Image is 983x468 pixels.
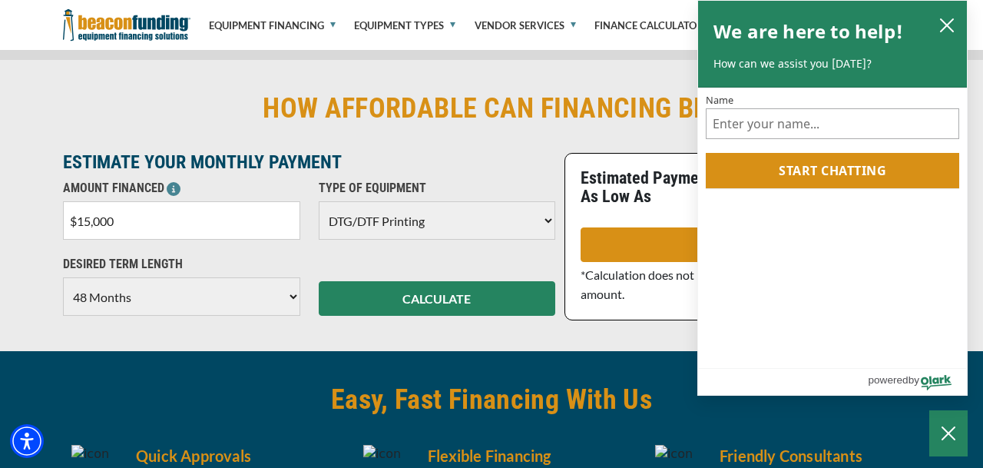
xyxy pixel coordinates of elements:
button: close chatbox [935,14,959,35]
h2: Easy, Fast Financing With Us [63,382,920,417]
p: Estimated Payments As Low As [581,169,738,206]
input: $ [63,201,300,240]
h2: HOW AFFORDABLE CAN FINANCING BE? [63,91,920,126]
span: *Calculation does not represent an approval or exact loan amount. [581,267,882,301]
input: Name [706,108,959,139]
span: by [909,370,919,390]
h5: Friendly Consultants [720,444,920,467]
h2: We are here to help! [713,16,903,47]
a: Powered by Olark [868,369,967,395]
label: Name [706,95,959,105]
h5: Flexible Financing [428,444,628,467]
a: APPLY NOW [581,227,913,262]
button: Close Chatbox [929,410,968,456]
button: Start chatting [706,153,959,188]
img: icon [655,445,693,463]
button: CALCULATE [319,281,556,316]
h5: Quick Approvals [136,444,336,467]
img: icon [71,445,109,463]
p: DESIRED TERM LENGTH [63,255,300,274]
p: How can we assist you [DATE]? [713,56,952,71]
p: ESTIMATE YOUR MONTHLY PAYMENT [63,153,555,171]
p: AMOUNT FINANCED [63,179,300,197]
p: TYPE OF EQUIPMENT [319,179,556,197]
img: icon [363,445,401,463]
span: powered [868,370,908,390]
div: Accessibility Menu [10,424,44,458]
